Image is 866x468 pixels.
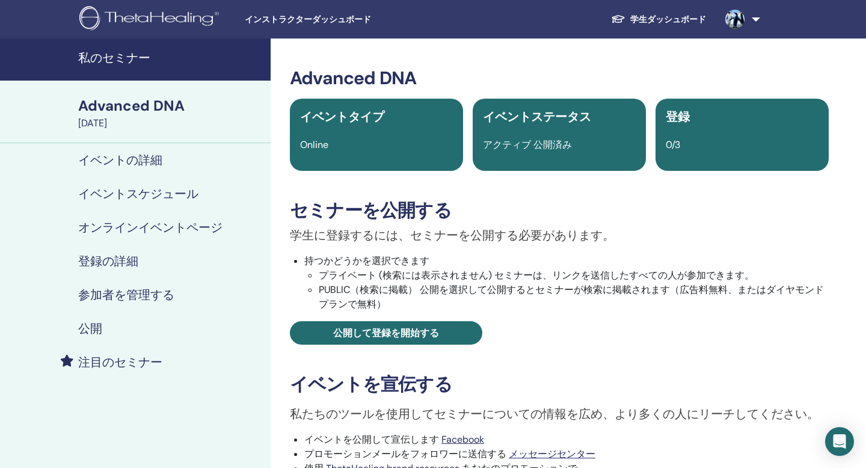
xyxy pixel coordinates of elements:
[304,254,829,312] li: 持つかどうかを選択できます
[78,153,162,167] h4: イベントの詳細
[483,109,591,125] span: イベントステータス
[319,268,829,283] li: プライベート (検索には表示されません) セミナーは、リンクを送信したすべての人が参加できます。
[290,321,482,345] a: 公開して登録を開始する
[290,200,829,221] h3: セミナーを公開する
[290,226,829,244] p: 学生に登録するには、セミナーを公開する必要があります。
[71,96,271,131] a: Advanced DNA[DATE]
[441,433,484,446] a: Facebook
[483,138,572,151] span: アクティブ 公開済み
[611,14,625,24] img: graduation-cap-white.svg
[300,138,328,151] span: Online
[304,433,829,447] li: イベントを公開して宣伝します
[601,8,716,31] a: 学生ダッシュボード
[825,427,854,456] div: Open Intercom Messenger
[319,283,829,312] li: PUBLIC（検索に掲載） 公開を選択して公開するとセミナーが検索に掲載されます（広告料無料、またはダイヤモンドプランで無料）
[78,220,223,235] h4: オンラインイベントページ
[78,51,263,65] h4: 私のセミナー
[78,321,102,336] h4: 公開
[78,254,138,268] h4: 登録の詳細
[666,138,680,151] span: 0/3
[725,10,745,29] img: default.jpg
[78,288,174,302] h4: 参加者を管理する
[304,447,829,461] li: プロモーションメールをフォロワーに送信する
[509,448,595,460] a: メッセージセンター
[79,6,223,33] img: logo.png
[78,355,162,369] h4: 注目のセミナー
[300,109,384,125] span: イベントタイプ
[290,67,829,89] h3: Advanced DNA
[78,186,198,201] h4: イベントスケジュール
[666,109,690,125] span: 登録
[245,13,425,26] span: インストラクターダッシュボード
[290,405,829,423] p: 私たちのツールを使用してセミナーについての情報を広め、より多くの人にリーチしてください。
[290,374,829,395] h3: イベントを宣伝する
[78,116,263,131] div: [DATE]
[78,96,263,116] div: Advanced DNA
[333,327,439,339] span: 公開して登録を開始する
